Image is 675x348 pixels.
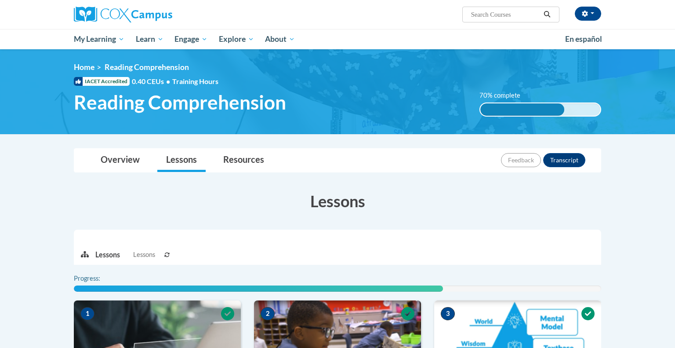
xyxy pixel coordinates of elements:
[92,149,149,172] a: Overview
[61,29,614,49] div: Main menu
[172,77,218,85] span: Training Hours
[219,34,254,44] span: Explore
[74,190,601,212] h3: Lessons
[213,29,260,49] a: Explore
[80,307,94,320] span: 1
[105,62,189,72] span: Reading Comprehension
[95,250,120,260] p: Lessons
[74,34,124,44] span: My Learning
[214,149,273,172] a: Resources
[470,9,541,20] input: Search Courses
[68,29,130,49] a: My Learning
[74,62,94,72] a: Home
[479,91,530,100] label: 70% complete
[74,7,241,22] a: Cox Campus
[74,7,172,22] img: Cox Campus
[130,29,169,49] a: Learn
[74,77,130,86] span: IACET Accredited
[74,91,286,114] span: Reading Comprehension
[169,29,213,49] a: Engage
[174,34,207,44] span: Engage
[265,34,295,44] span: About
[565,34,602,44] span: En español
[541,9,554,20] button: Search
[261,307,275,320] span: 2
[543,153,585,167] button: Transcript
[501,153,541,167] button: Feedback
[132,77,172,86] span: 0.40 CEUs
[260,29,301,49] a: About
[136,34,163,44] span: Learn
[74,274,124,283] label: Progress:
[166,77,170,85] span: •
[133,250,155,260] span: Lessons
[559,30,608,48] a: En español
[157,149,206,172] a: Lessons
[480,103,564,116] div: 70% complete
[441,307,455,320] span: 3
[575,7,601,21] button: Account Settings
